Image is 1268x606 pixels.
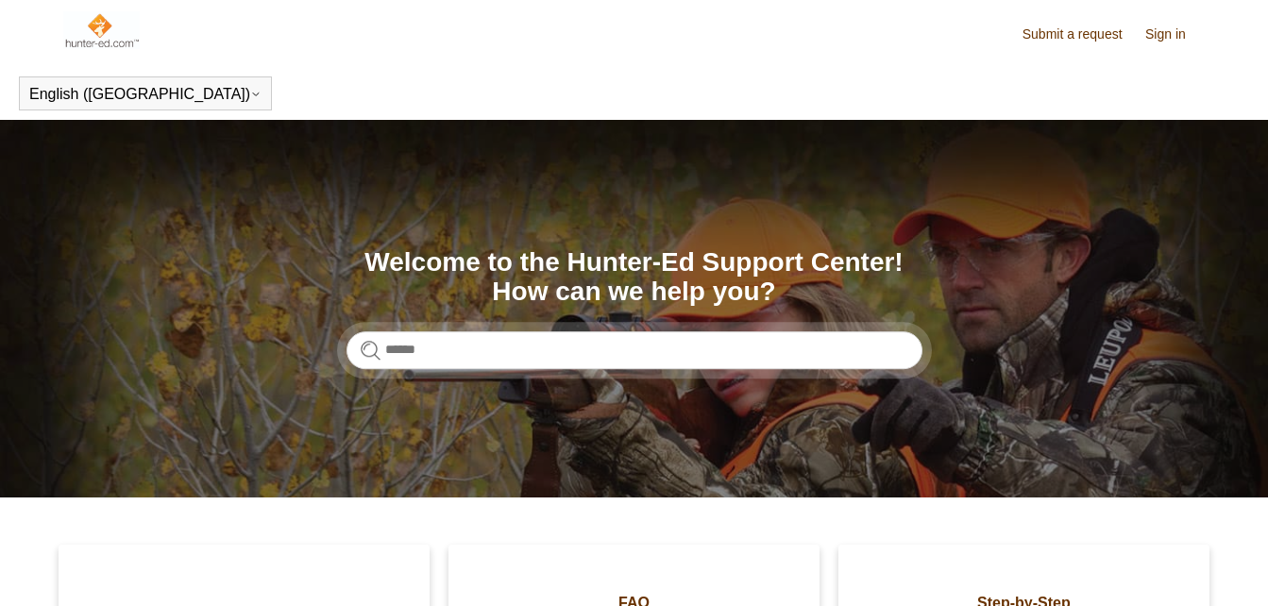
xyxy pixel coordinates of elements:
[1023,25,1141,44] a: Submit a request
[29,86,262,103] button: English ([GEOGRAPHIC_DATA])
[63,11,140,49] img: Hunter-Ed Help Center home page
[1146,543,1255,592] div: Chat Support
[1145,25,1205,44] a: Sign in
[347,331,922,369] input: Search
[347,248,922,307] h1: Welcome to the Hunter-Ed Support Center! How can we help you?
